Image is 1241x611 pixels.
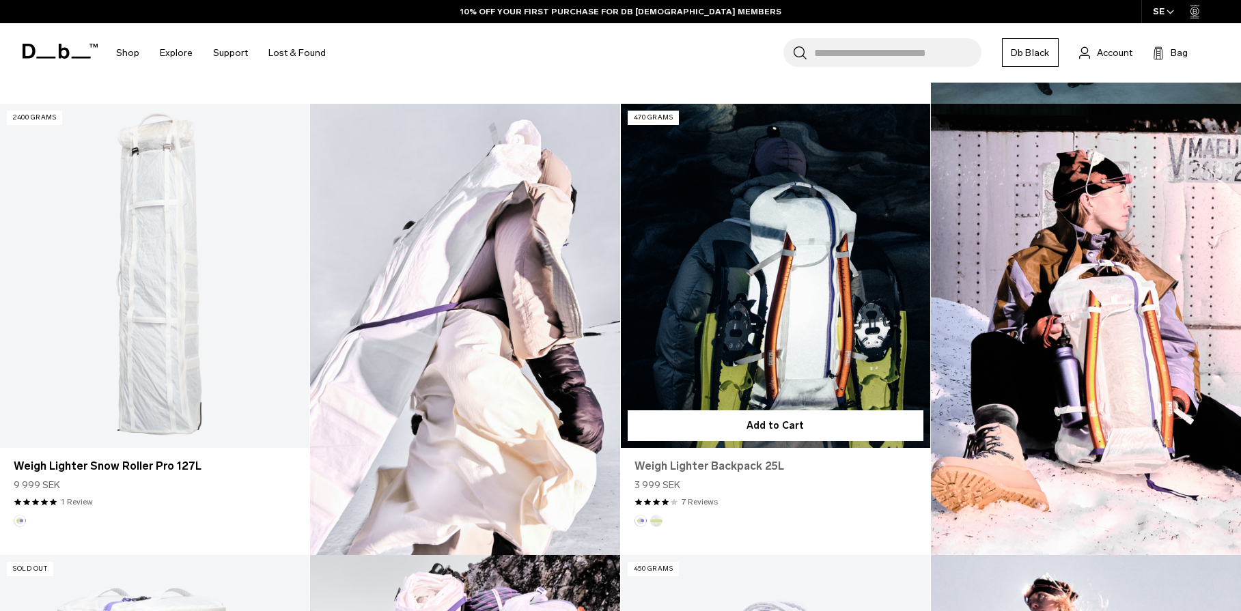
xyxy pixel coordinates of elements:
a: Support [213,29,248,77]
button: Add to Cart [628,410,923,441]
a: Weigh Lighter Backpack 25L [635,458,917,474]
a: Lost & Found [268,29,326,77]
a: Shop [116,29,139,77]
p: 2400 grams [7,111,62,125]
a: Explore [160,29,193,77]
button: Aurora [14,515,26,527]
a: 10% OFF YOUR FIRST PURCHASE FOR DB [DEMOGRAPHIC_DATA] MEMBERS [460,5,781,18]
p: Sold Out [7,562,53,576]
span: Account [1097,46,1132,60]
button: Bag [1153,44,1188,61]
p: 450 grams [628,562,680,576]
span: 9 999 SEK [14,478,60,492]
nav: Main Navigation [106,23,336,83]
a: 1 reviews [61,496,93,508]
a: Weigh Lighter Snow Roller Pro 127L [14,458,296,474]
a: Account [1079,44,1132,61]
img: Content block image [931,104,1241,555]
a: 7 reviews [682,496,718,508]
button: Diffusion [650,515,663,527]
span: Bag [1171,46,1188,60]
p: 470 grams [628,111,680,125]
span: 3 999 SEK [635,478,680,492]
img: Content block image [310,104,620,555]
a: Weigh Lighter Backpack 25L [621,104,930,448]
a: Db Black [1002,38,1059,67]
button: Aurora [635,515,647,527]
